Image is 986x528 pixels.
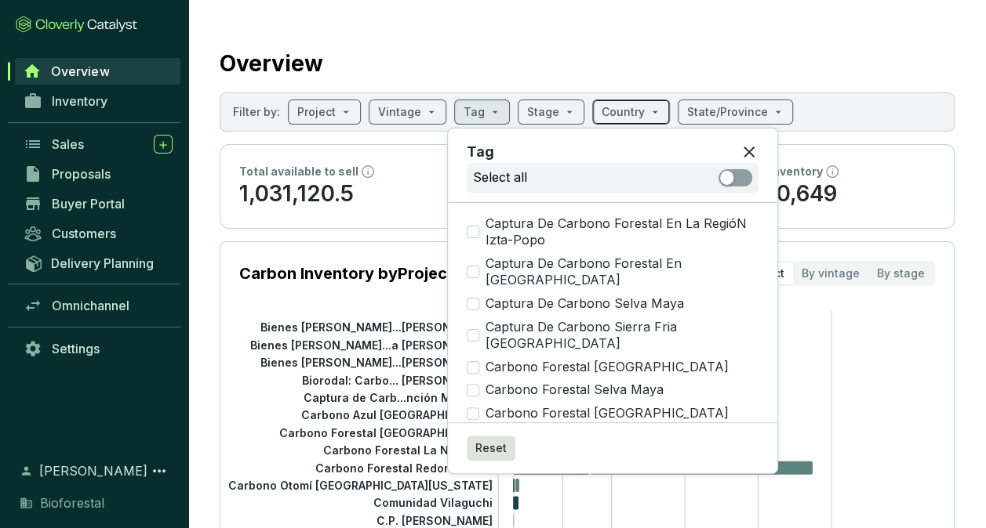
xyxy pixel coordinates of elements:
p: Total available to sell [239,164,358,179]
p: Tag [467,141,494,163]
span: Inventory [52,93,107,109]
span: Carbono Forestal [GEOGRAPHIC_DATA] [479,359,735,376]
tspan: Comunidad Vilaguchi [373,496,493,509]
a: Omnichannel [16,292,180,319]
span: Overview [51,63,109,79]
p: Filter by: [233,104,280,120]
span: Customers [52,226,116,241]
a: Sales [16,131,180,157]
a: Inventory [16,88,180,114]
tspan: Carbono Otomí [GEOGRAPHIC_DATA][US_STATE] [228,479,493,492]
tspan: Carbono Azul [GEOGRAPHIC_DATA] [301,408,493,421]
p: Carbon Inventory by Project [239,262,453,284]
tspan: Captura de Carb...nción Mixtepec [304,391,493,404]
tspan: Bienes [PERSON_NAME]...[PERSON_NAME] [260,356,493,369]
a: Buyer Portal [16,190,180,217]
h2: Overview [220,47,323,80]
button: Reset [467,436,515,461]
tspan: C.P. [PERSON_NAME] [377,513,493,526]
span: Captura De Carbono Forestal En La RegióN Izta-Popo [479,215,759,249]
a: Settings [16,335,180,362]
span: Captura De Carbono Selva Maya [479,295,690,313]
p: 1,031,120.5 [239,179,436,209]
span: Captura De Carbono Forestal En [GEOGRAPHIC_DATA] [479,255,759,289]
span: Buyer Portal [52,196,125,212]
span: Sales [52,136,84,152]
span: Omnichannel [52,298,129,313]
span: [PERSON_NAME] [39,461,147,480]
p: Total inventory [738,164,823,179]
span: Delivery Planning [51,255,154,271]
a: Delivery Planning [16,250,180,276]
span: Settings [52,341,100,356]
tspan: Carbono Forestal La Norteñita [323,443,493,457]
p: Select all [473,169,527,186]
div: By stage [868,262,933,284]
tspan: Biorodal: Carbo... [PERSON_NAME] [302,373,493,386]
p: 1,810,649 [738,179,935,209]
div: By vintage [793,262,868,284]
tspan: Bienes [PERSON_NAME]...a [PERSON_NAME] [250,338,493,351]
a: Overview [15,58,180,85]
span: Carbono Forestal [GEOGRAPHIC_DATA] [479,405,735,422]
div: segmented control [719,261,935,286]
span: Proposals [52,166,111,182]
span: Reset [475,440,507,456]
a: Proposals [16,161,180,187]
tspan: Carbono Forestal Redondeados [315,461,493,474]
span: Bioforestal [40,494,104,512]
span: Captura De Carbono Sierra Fria [GEOGRAPHIC_DATA] [479,319,759,353]
span: Carbono Forestal Selva Maya [479,382,670,399]
tspan: Bienes [PERSON_NAME]...[PERSON_NAME] [260,320,493,334]
tspan: Carbono Forestal [GEOGRAPHIC_DATA] [279,425,493,439]
a: Customers [16,220,180,247]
